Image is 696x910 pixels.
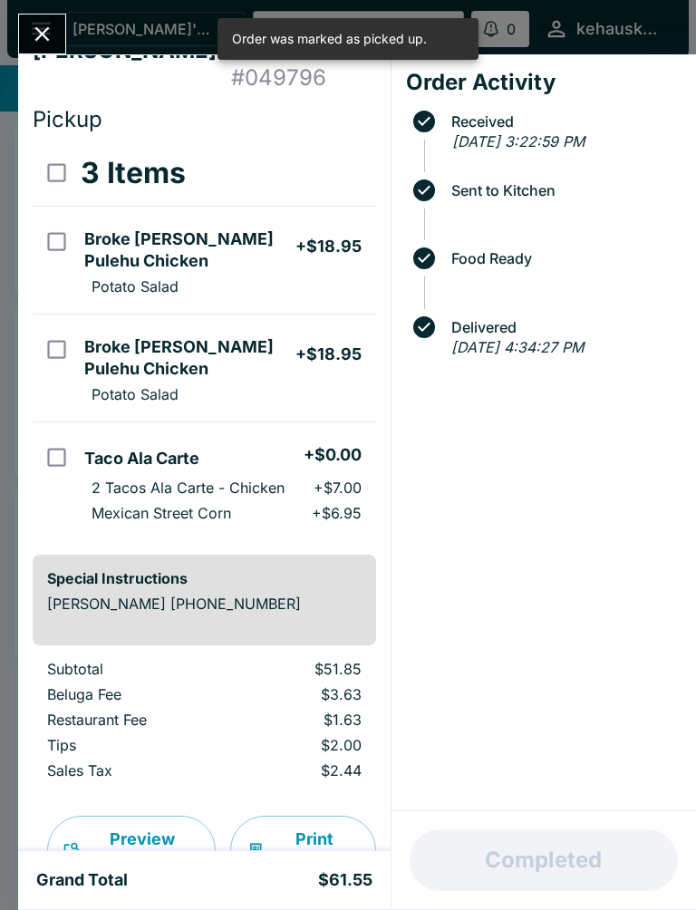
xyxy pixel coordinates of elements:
[304,444,362,466] h5: + $0.00
[243,711,362,729] p: $1.63
[84,228,295,272] h5: Broke [PERSON_NAME] Pulehu Chicken
[19,15,65,53] button: Close
[92,385,179,403] p: Potato Salad
[47,595,362,613] p: [PERSON_NAME] [PHONE_NUMBER]
[47,816,216,885] button: Preview Receipt
[312,504,362,522] p: + $6.95
[33,106,102,132] span: Pickup
[243,685,362,703] p: $3.63
[92,277,179,295] p: Potato Salad
[92,479,285,497] p: 2 Tacos Ala Carte - Chicken
[318,869,372,891] h5: $61.55
[33,140,376,540] table: orders table
[47,761,214,779] p: Sales Tax
[47,660,214,678] p: Subtotal
[243,761,362,779] p: $2.44
[452,132,585,150] em: [DATE] 3:22:59 PM
[47,685,214,703] p: Beluga Fee
[442,319,681,335] span: Delivered
[47,711,214,729] p: Restaurant Fee
[232,24,427,54] div: Order was marked as picked up.
[33,37,231,92] h4: [PERSON_NAME]
[36,869,128,891] h5: Grand Total
[81,155,186,191] h3: 3 Items
[33,660,376,787] table: orders table
[47,736,214,754] p: Tips
[451,338,584,356] em: [DATE] 4:34:27 PM
[295,344,362,365] h5: + $18.95
[442,182,681,198] span: Sent to Kitchen
[230,816,376,885] button: Print Receipt
[442,250,681,266] span: Food Ready
[442,113,681,130] span: Received
[84,448,199,470] h5: Taco Ala Carte
[92,504,231,522] p: Mexican Street Corn
[314,479,362,497] p: + $7.00
[47,569,362,587] h6: Special Instructions
[243,736,362,754] p: $2.00
[295,236,362,257] h5: + $18.95
[84,336,295,380] h5: Broke [PERSON_NAME] Pulehu Chicken
[243,660,362,678] p: $51.85
[406,69,681,96] h4: Order Activity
